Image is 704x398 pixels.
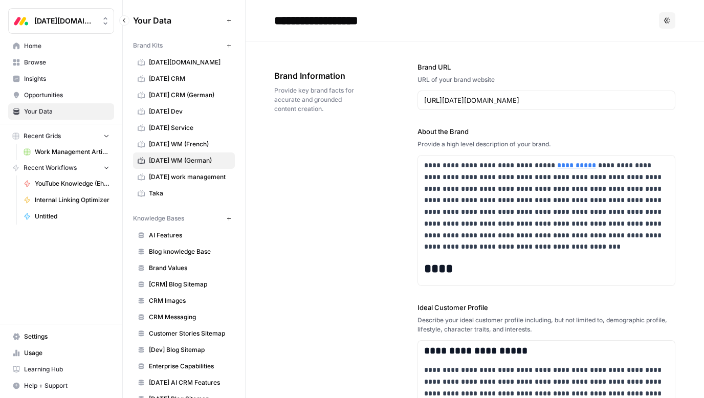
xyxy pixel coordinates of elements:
span: CRM Messaging [149,313,230,322]
div: URL of your brand website [417,75,675,84]
a: Blog knowledge Base [133,244,235,260]
a: Untitled [19,208,114,225]
a: YouTube Knowledge (Ehud) [19,175,114,192]
span: Usage [24,348,109,358]
label: About the Brand [417,126,675,137]
span: [DATE] work management [149,172,230,182]
a: Enterprise Capabilities [133,358,235,374]
a: Home [8,38,114,54]
a: [DATE] CRM [133,71,235,87]
a: [DATE] work management [133,169,235,185]
a: Customer Stories Sitemap [133,325,235,342]
div: Describe your ideal customer profile including, but not limited to, demographic profile, lifestyl... [417,316,675,334]
span: AI Features [149,231,230,240]
span: Taka [149,189,230,198]
a: [DATE] Dev [133,103,235,120]
a: [DATE] Service [133,120,235,136]
span: [DATE][DOMAIN_NAME] [34,16,96,26]
span: Recent Workflows [24,163,77,172]
span: Brand Values [149,263,230,273]
span: Your Data [133,14,223,27]
label: Ideal Customer Profile [417,302,675,313]
span: Home [24,41,109,51]
button: Workspace: Monday.com [8,8,114,34]
span: [Dev] Blog Sitemap [149,345,230,355]
span: Enterprise Capabilities [149,362,230,371]
span: [DATE] WM (German) [149,156,230,165]
span: Help + Support [24,381,109,390]
button: Recent Workflows [8,160,114,175]
span: Opportunities [24,91,109,100]
button: Help + Support [8,378,114,394]
span: Your Data [24,107,109,116]
a: Your Data [8,103,114,120]
button: Recent Grids [8,128,114,144]
a: Taka [133,185,235,202]
span: Customer Stories Sitemap [149,329,230,338]
a: AI Features [133,227,235,244]
a: Opportunities [8,87,114,103]
span: Insights [24,74,109,83]
a: CRM Messaging [133,309,235,325]
label: Brand URL [417,62,675,72]
a: Learning Hub [8,361,114,378]
a: [DATE] WM (German) [133,152,235,169]
a: Work Management Article Grid [19,144,114,160]
a: Settings [8,328,114,345]
span: Brand Information [274,70,360,82]
img: Monday.com Logo [12,12,30,30]
span: Work Management Article Grid [35,147,109,157]
a: [CRM] Blog Sitemap [133,276,235,293]
span: CRM Images [149,296,230,305]
span: YouTube Knowledge (Ehud) [35,179,109,188]
a: [DATE] WM (French) [133,136,235,152]
span: Settings [24,332,109,341]
span: [DATE] CRM (German) [149,91,230,100]
span: Untitled [35,212,109,221]
span: [DATE] Service [149,123,230,132]
span: [DATE] AI CRM Features [149,378,230,387]
a: Brand Values [133,260,235,276]
a: [DATE] AI CRM Features [133,374,235,391]
span: [DATE] Dev [149,107,230,116]
a: [DATE] CRM (German) [133,87,235,103]
span: Learning Hub [24,365,109,374]
span: Browse [24,58,109,67]
span: Blog knowledge Base [149,247,230,256]
span: Provide key brand facts for accurate and grounded content creation. [274,86,360,114]
span: [DATE] CRM [149,74,230,83]
span: [DATE] WM (French) [149,140,230,149]
span: Knowledge Bases [133,214,184,223]
a: Browse [8,54,114,71]
a: Internal Linking Optimizer [19,192,114,208]
a: [DATE][DOMAIN_NAME] [133,54,235,71]
a: Usage [8,345,114,361]
span: [DATE][DOMAIN_NAME] [149,58,230,67]
a: [Dev] Blog Sitemap [133,342,235,358]
span: Recent Grids [24,131,61,141]
div: Provide a high level description of your brand. [417,140,675,149]
span: Internal Linking Optimizer [35,195,109,205]
a: CRM Images [133,293,235,309]
a: Insights [8,71,114,87]
span: [CRM] Blog Sitemap [149,280,230,289]
input: www.sundaysoccer.com [424,95,669,105]
span: Brand Kits [133,41,163,50]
